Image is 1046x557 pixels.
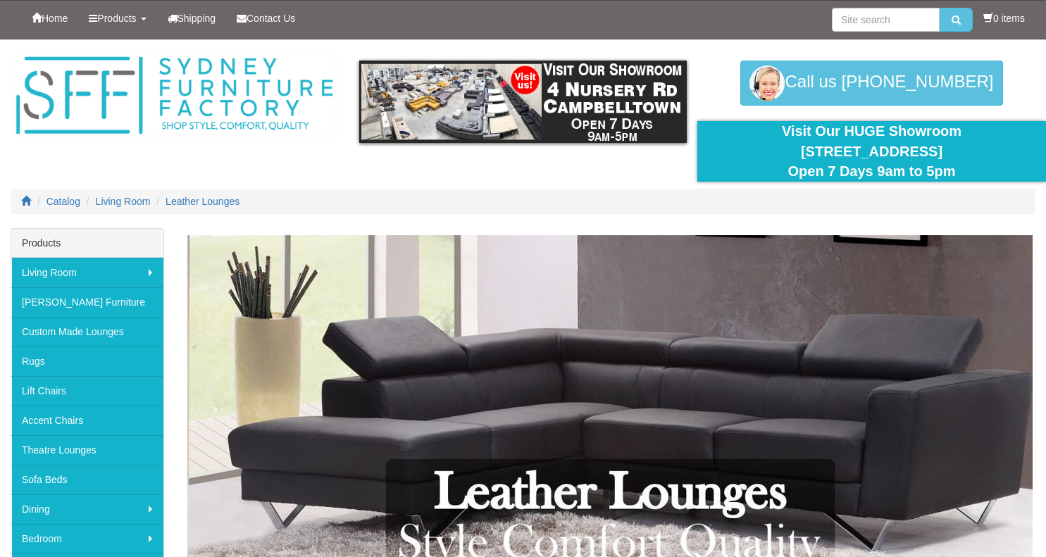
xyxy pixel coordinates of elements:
[983,11,1025,25] li: 0 items
[11,317,163,346] a: Custom Made Lounges
[46,196,80,207] a: Catalog
[11,258,163,287] a: Living Room
[21,1,78,36] a: Home
[11,287,163,317] a: [PERSON_NAME] Furniture
[11,406,163,435] a: Accent Chairs
[157,1,227,36] a: Shipping
[42,13,68,24] span: Home
[247,13,295,24] span: Contact Us
[11,376,163,406] a: Lift Chairs
[832,8,940,32] input: Site search
[78,1,156,36] a: Products
[11,494,163,524] a: Dining
[708,121,1035,182] div: Visit Our HUGE Showroom [STREET_ADDRESS] Open 7 Days 9am to 5pm
[96,196,151,207] a: Living Room
[11,346,163,376] a: Rugs
[359,61,687,143] img: showroom.gif
[97,13,136,24] span: Products
[11,465,163,494] a: Sofa Beds
[11,435,163,465] a: Theatre Lounges
[11,229,163,258] div: Products
[166,196,239,207] a: Leather Lounges
[178,13,216,24] span: Shipping
[11,524,163,553] a: Bedroom
[11,54,338,138] img: Sydney Furniture Factory
[226,1,306,36] a: Contact Us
